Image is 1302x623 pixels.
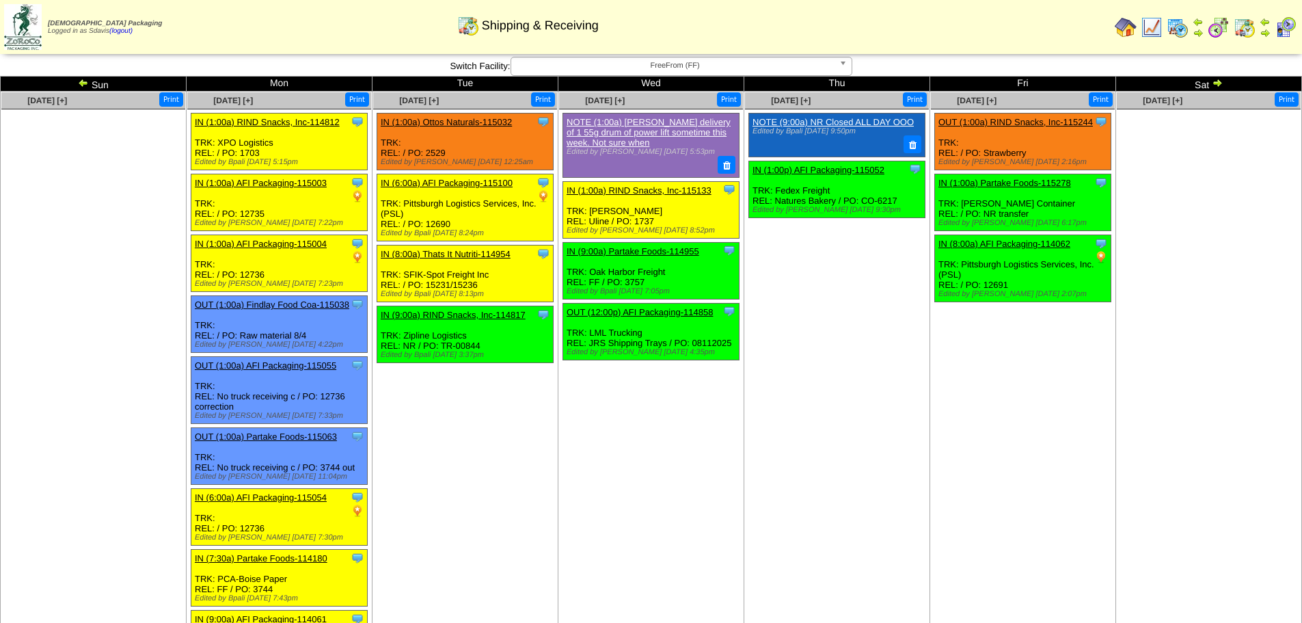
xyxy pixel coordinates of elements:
[938,158,1111,166] div: Edited by [PERSON_NAME] [DATE] 2:16pm
[351,250,364,264] img: PO
[1275,92,1299,107] button: Print
[1260,16,1271,27] img: arrowleft.gif
[345,92,369,107] button: Print
[381,229,553,237] div: Edited by Bpali [DATE] 8:24pm
[938,290,1111,298] div: Edited by [PERSON_NAME] [DATE] 2:07pm
[567,348,739,356] div: Edited by [PERSON_NAME] [DATE] 4:35pm
[195,594,367,602] div: Edited by Bpali [DATE] 7:43pm
[1193,16,1204,27] img: arrowleft.gif
[722,243,736,257] img: Tooltip
[482,18,599,33] span: Shipping & Receiving
[771,96,811,105] a: [DATE] [+]
[749,161,925,217] div: TRK: Fedex Freight REL: Natures Bakery / PO: CO-6217
[903,92,927,107] button: Print
[195,412,367,420] div: Edited by [PERSON_NAME] [DATE] 7:33pm
[563,242,740,299] div: TRK: Oak Harbor Freight REL: FF / PO: 3757
[195,360,336,371] a: OUT (1:00a) AFI Packaging-115055
[537,247,550,261] img: Tooltip
[195,492,327,503] a: IN (6:00a) AFI Packaging-115054
[567,148,732,156] div: Edited by [PERSON_NAME] [DATE] 5:53pm
[904,135,921,153] button: Delete Note
[195,239,327,249] a: IN (1:00a) AFI Packaging-115004
[399,96,439,105] a: [DATE] [+]
[195,341,367,349] div: Edited by [PERSON_NAME] [DATE] 4:22pm
[351,176,364,189] img: Tooltip
[1094,250,1108,264] img: PO
[381,249,511,259] a: IN (8:00a) Thats It Nutriti-114954
[935,174,1111,231] div: TRK: [PERSON_NAME] Container REL: / PO: NR transfer
[1212,77,1223,88] img: arrowright.gif
[351,189,364,203] img: PO
[938,239,1070,249] a: IN (8:00a) AFI Packaging-114062
[195,473,367,481] div: Edited by [PERSON_NAME] [DATE] 11:04pm
[27,96,67,105] a: [DATE] [+]
[377,114,554,170] div: TRK: REL: / PO: 2529
[195,533,367,542] div: Edited by [PERSON_NAME] [DATE] 7:30pm
[567,246,699,256] a: IN (9:00a) Partake Foods-114955
[195,432,337,442] a: OUT (1:00a) Partake Foods-115063
[1143,96,1182,105] a: [DATE] [+]
[558,77,744,92] td: Wed
[381,117,512,127] a: IN (1:00a) Ottos Naturals-115032
[381,290,553,298] div: Edited by Bpali [DATE] 8:13pm
[537,176,550,189] img: Tooltip
[78,77,89,88] img: arrowleft.gif
[187,77,372,92] td: Mon
[1094,176,1108,189] img: Tooltip
[1116,77,1302,92] td: Sat
[351,358,364,372] img: Tooltip
[752,206,925,214] div: Edited by [PERSON_NAME] [DATE] 9:30pm
[957,96,996,105] a: [DATE] [+]
[1,77,187,92] td: Sun
[457,14,479,36] img: calendarinout.gif
[1094,237,1108,250] img: Tooltip
[351,551,364,565] img: Tooltip
[718,156,735,174] button: Delete Note
[195,280,367,288] div: Edited by [PERSON_NAME] [DATE] 7:23pm
[563,181,740,238] div: TRK: [PERSON_NAME] REL: Uline / PO: 1737
[351,490,364,504] img: Tooltip
[191,428,368,485] div: TRK: REL: No truck receiving c / PO: 3744 out
[1167,16,1189,38] img: calendarprod.gif
[938,117,1093,127] a: OUT (1:00a) RIND Snacks, Inc-115244
[191,357,368,424] div: TRK: REL: No truck receiving c / PO: 12736 correction
[351,429,364,443] img: Tooltip
[377,246,554,302] div: TRK: SFIK-Spot Freight Inc REL: / PO: 15231/15236
[752,165,884,175] a: IN (1:00p) AFI Packaging-115052
[1260,27,1271,38] img: arrowright.gif
[537,308,550,321] img: Tooltip
[722,183,736,196] img: Tooltip
[48,20,162,35] span: Logged in as Sdavis
[531,92,555,107] button: Print
[585,96,625,105] span: [DATE] [+]
[1234,16,1256,38] img: calendarinout.gif
[377,306,554,363] div: TRK: Zipline Logistics REL: NR / PO: TR-00844
[191,174,368,231] div: TRK: REL: / PO: 12735
[567,117,731,148] a: NOTE (1:00a) [PERSON_NAME] delivery of 1 55g drum of power lift sometime this week. Not sure when
[930,77,1116,92] td: Fri
[752,127,918,135] div: Edited by Bpali [DATE] 9:50pm
[381,178,513,188] a: IN (6:00a) AFI Packaging-115100
[537,115,550,129] img: Tooltip
[1089,92,1113,107] button: Print
[191,296,368,353] div: TRK: REL: / PO: Raw material 8/4
[4,4,42,50] img: zoroco-logo-small.webp
[195,553,327,564] a: IN (7:30a) Partake Foods-114180
[195,117,340,127] a: IN (1:00a) RIND Snacks, Inc-114812
[191,489,368,546] div: TRK: REL: / PO: 12736
[195,158,367,166] div: Edited by Bpali [DATE] 5:15pm
[537,189,550,203] img: PO
[159,92,183,107] button: Print
[372,77,558,92] td: Tue
[109,27,133,35] a: (logout)
[381,158,553,166] div: Edited by [PERSON_NAME] [DATE] 12:25am
[563,303,740,360] div: TRK: LML Trucking REL: JRS Shipping Trays / PO: 08112025
[722,304,736,318] img: Tooltip
[1275,16,1297,38] img: calendarcustomer.gif
[195,219,367,227] div: Edited by [PERSON_NAME] [DATE] 7:22pm
[377,174,554,241] div: TRK: Pittsburgh Logistics Services, Inc. (PSL) REL: / PO: 12690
